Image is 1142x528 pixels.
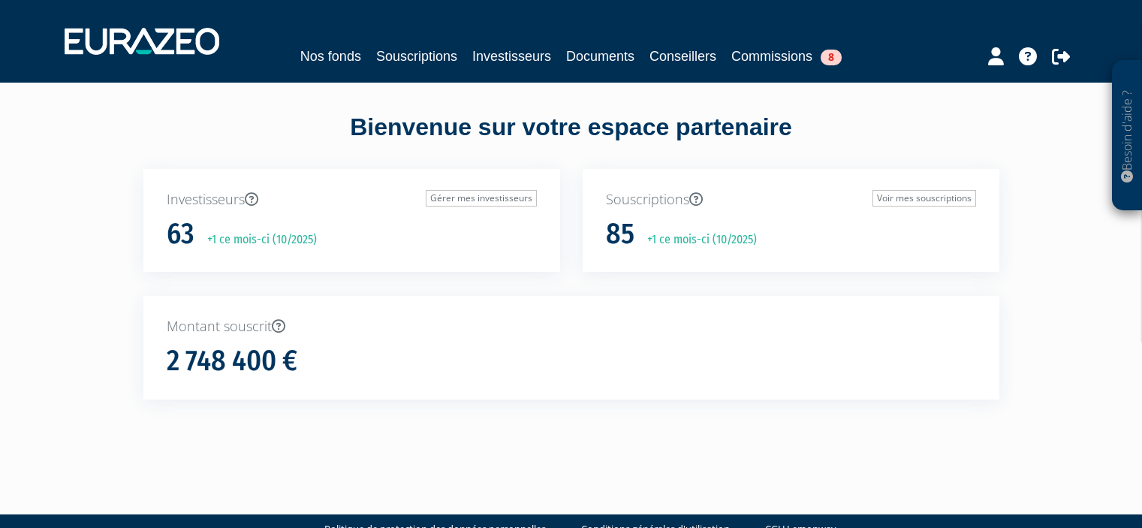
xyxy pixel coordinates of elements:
h1: 63 [167,219,194,250]
p: Besoin d'aide ? [1119,68,1136,204]
p: +1 ce mois-ci (10/2025) [637,231,757,249]
div: Bienvenue sur votre espace partenaire [132,110,1011,169]
p: Montant souscrit [167,317,976,336]
p: Souscriptions [606,190,976,210]
a: Documents [566,46,634,67]
a: Voir mes souscriptions [872,190,976,207]
p: +1 ce mois-ci (10/2025) [197,231,317,249]
h1: 85 [606,219,634,250]
h1: 2 748 400 € [167,345,297,377]
a: Nos fonds [300,46,361,67]
a: Souscriptions [376,46,457,67]
a: Gérer mes investisseurs [426,190,537,207]
span: 8 [821,50,842,65]
p: Investisseurs [167,190,537,210]
a: Conseillers [649,46,716,67]
img: 1732889491-logotype_eurazeo_blanc_rvb.png [65,28,219,55]
a: Commissions8 [731,46,842,67]
a: Investisseurs [472,46,551,67]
